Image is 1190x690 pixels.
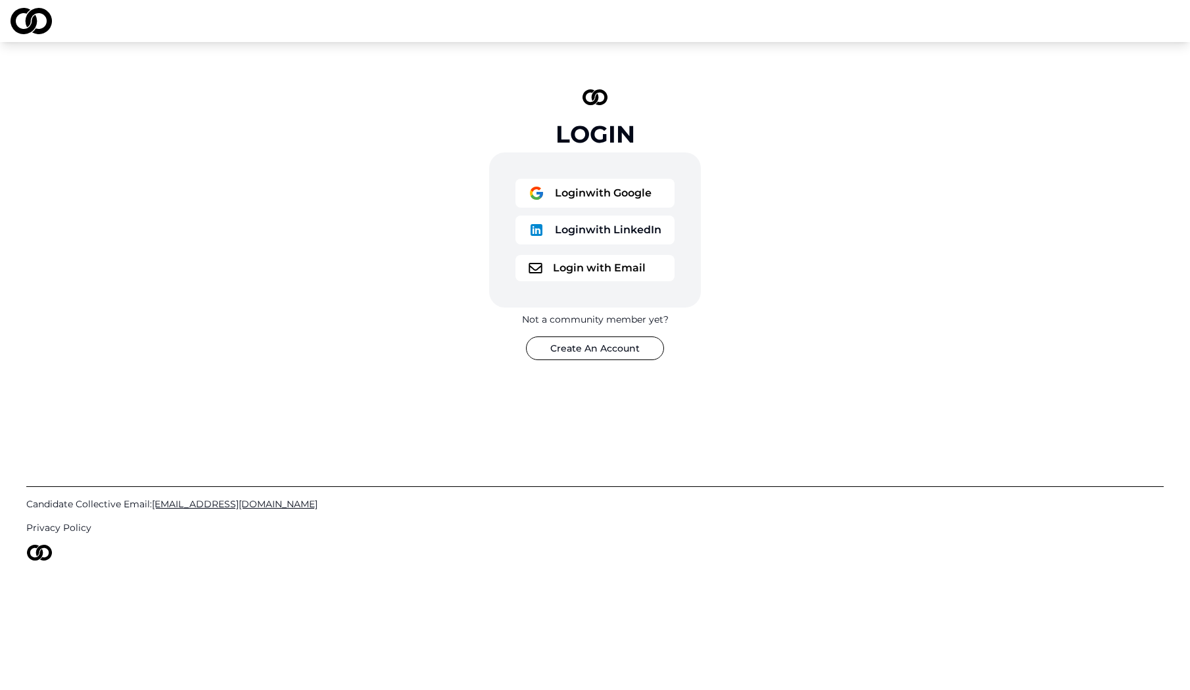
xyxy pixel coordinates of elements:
[529,185,544,201] img: logo
[152,498,318,510] span: [EMAIL_ADDRESS][DOMAIN_NAME]
[515,255,675,281] button: logoLogin with Email
[515,179,675,208] button: logoLoginwith Google
[515,216,675,244] button: logoLoginwith LinkedIn
[583,89,607,105] img: logo
[26,497,1164,511] a: Candidate Collective Email:[EMAIL_ADDRESS][DOMAIN_NAME]
[529,222,544,238] img: logo
[526,336,664,360] button: Create An Account
[522,313,669,326] div: Not a community member yet?
[556,121,635,147] div: Login
[26,521,1164,534] a: Privacy Policy
[529,263,542,273] img: logo
[11,8,52,34] img: logo
[26,545,53,561] img: logo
